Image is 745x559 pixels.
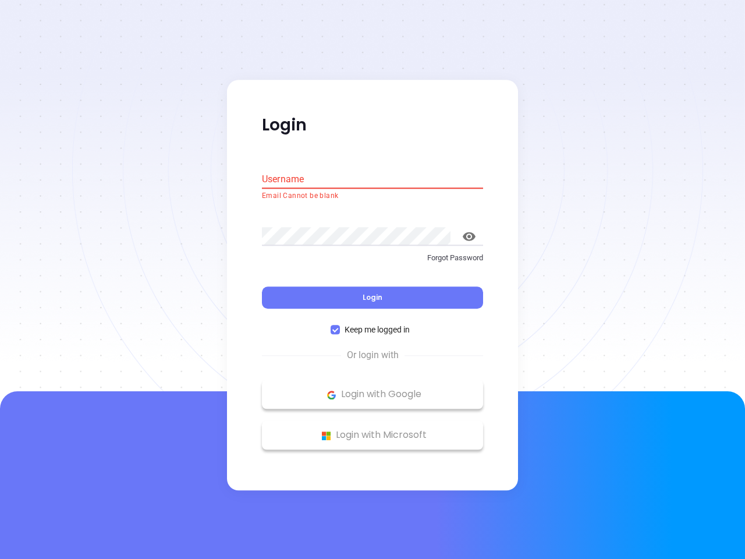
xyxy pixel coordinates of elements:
img: Microsoft Logo [319,429,334,443]
span: Keep me logged in [340,324,414,337]
p: Login with Microsoft [268,427,477,444]
p: Login with Google [268,386,477,404]
button: Login [262,287,483,309]
span: Login [363,293,382,303]
button: toggle password visibility [455,222,483,250]
span: Or login with [341,349,405,363]
button: Google Logo Login with Google [262,380,483,409]
p: Login [262,115,483,136]
p: Email Cannot be blank [262,190,483,202]
a: Forgot Password [262,252,483,273]
p: Forgot Password [262,252,483,264]
img: Google Logo [324,388,339,402]
button: Microsoft Logo Login with Microsoft [262,421,483,450]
